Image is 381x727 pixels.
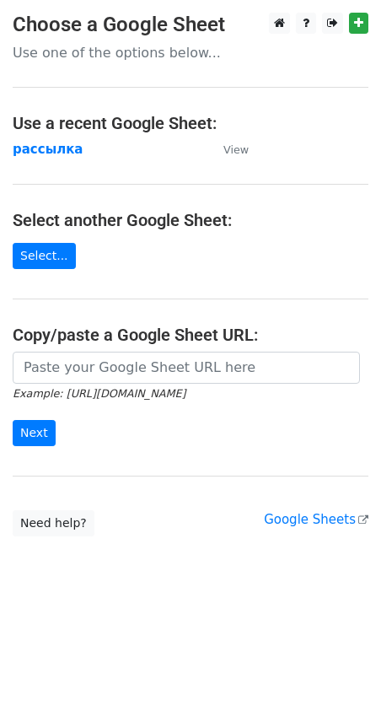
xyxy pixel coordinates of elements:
[13,420,56,446] input: Next
[13,510,94,536] a: Need help?
[223,143,249,156] small: View
[13,387,185,400] small: Example: [URL][DOMAIN_NAME]
[264,512,368,527] a: Google Sheets
[13,13,368,37] h3: Choose a Google Sheet
[207,142,249,157] a: View
[13,142,83,157] a: рассылка
[13,210,368,230] h4: Select another Google Sheet:
[13,113,368,133] h4: Use a recent Google Sheet:
[13,325,368,345] h4: Copy/paste a Google Sheet URL:
[13,352,360,384] input: Paste your Google Sheet URL here
[13,243,76,269] a: Select...
[13,44,368,62] p: Use one of the options below...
